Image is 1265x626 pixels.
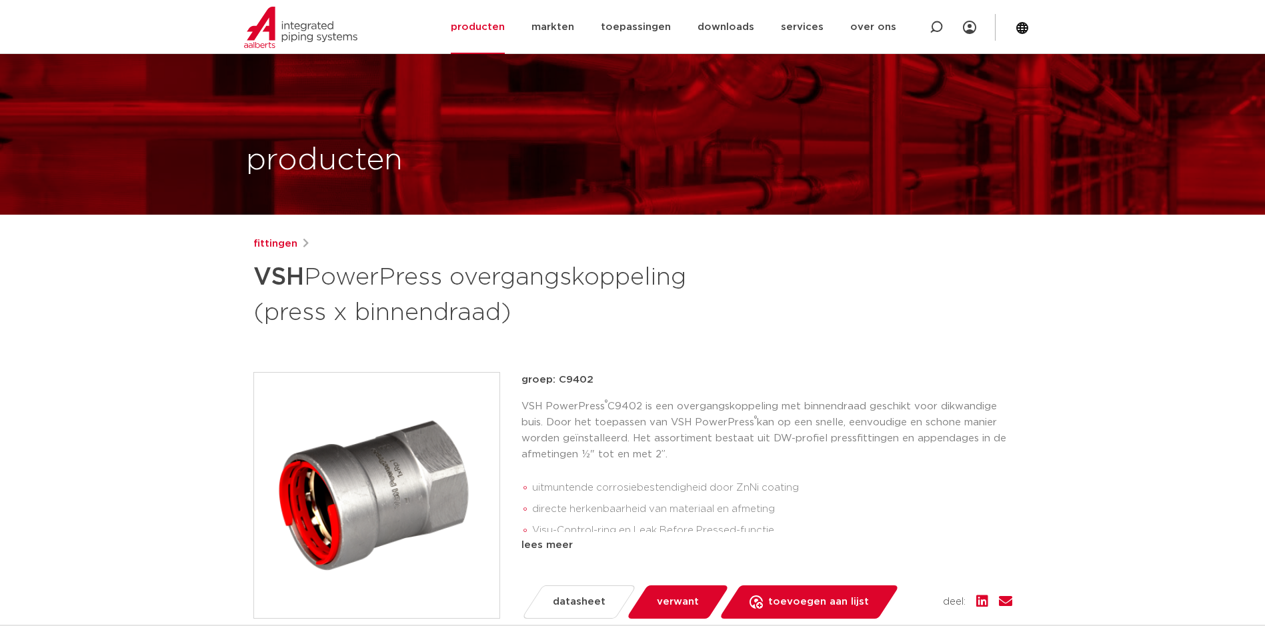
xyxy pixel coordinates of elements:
a: verwant [625,585,729,619]
a: datasheet [521,585,636,619]
div: lees meer [521,537,1012,553]
h1: PowerPress overgangskoppeling (press x binnendraad) [253,257,754,329]
li: Visu-Control-ring en Leak Before Pressed-functie [532,520,1012,541]
img: Product Image for VSH PowerPress overgangskoppeling (press x binnendraad) [254,373,499,618]
a: fittingen [253,236,297,252]
span: datasheet [553,591,605,613]
h1: producten [246,139,403,182]
p: VSH PowerPress C9402 is een overgangskoppeling met binnendraad geschikt voor dikwandige buis. Doo... [521,399,1012,463]
span: deel: [943,594,966,610]
li: directe herkenbaarheid van materiaal en afmeting [532,499,1012,520]
span: toevoegen aan lijst [768,591,869,613]
li: uitmuntende corrosiebestendigheid door ZnNi coating [532,477,1012,499]
span: verwant [657,591,699,613]
sup: ® [754,415,757,423]
strong: VSH [253,265,304,289]
p: groep: C9402 [521,372,1012,388]
sup: ® [605,399,607,407]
